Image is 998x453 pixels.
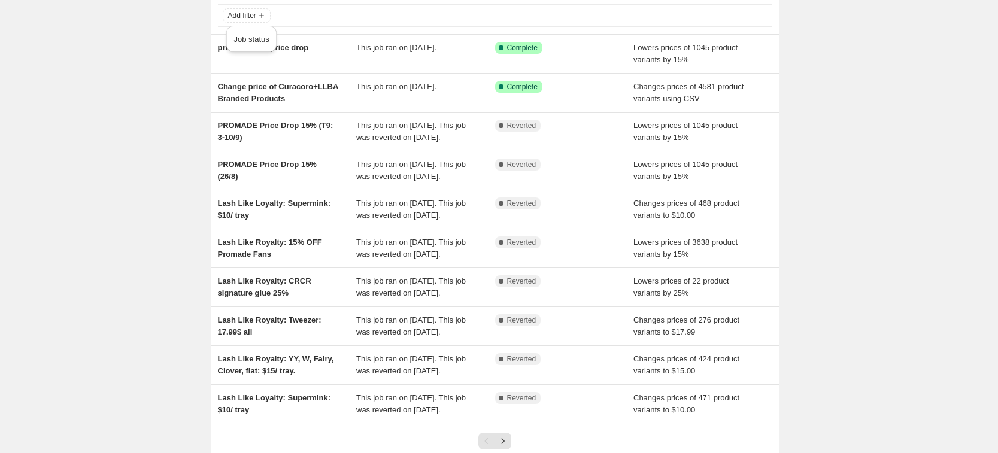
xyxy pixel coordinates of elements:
span: Complete [507,82,538,92]
span: This job ran on [DATE]. This job was reverted on [DATE]. [356,238,466,259]
span: This job ran on [DATE]. This job was reverted on [DATE]. [356,121,466,142]
span: This job ran on [DATE]. This job was reverted on [DATE]. [356,199,466,220]
span: Lash Like Loyalty: Supermink: $10/ tray [218,393,331,414]
button: Add filter [223,8,271,23]
span: Changes prices of 471 product variants to $10.00 [633,393,739,414]
button: Next [495,433,511,449]
span: Changes prices of 468 product variants to $10.00 [633,199,739,220]
span: Lash Like Royalty: CRCR signature glue 25% [218,276,311,297]
span: Lash Like Royalty: Tweezer: 17.99$ all [218,315,321,336]
span: Job status [233,35,269,44]
span: Lowers prices of 22 product variants by 25% [633,276,729,297]
span: Changes prices of 4581 product variants using CSV [633,82,744,103]
span: Reverted [507,315,536,325]
span: Changes prices of 424 product variants to $15.00 [633,354,739,375]
span: Lash Like Royalty: YY, W, Fairy, Clover, flat: $15/ tray. [218,354,334,375]
span: Lash Like Royalty: 15% OFF Promade Fans [218,238,322,259]
span: Lowers prices of 1045 product variants by 15% [633,121,738,142]
span: Lowers prices of 1045 product variants by 15% [633,43,738,64]
span: Reverted [507,393,536,403]
span: Reverted [507,199,536,208]
span: PROMADE Price Drop 15% (T9: 3-10/9) [218,121,333,142]
span: Reverted [507,354,536,364]
nav: Pagination [478,433,511,449]
span: This job ran on [DATE]. This job was reverted on [DATE]. [356,276,466,297]
span: This job ran on [DATE]. [356,82,436,91]
span: This job ran on [DATE]. This job was reverted on [DATE]. [356,393,466,414]
span: promade 15% price drop [218,43,309,52]
span: Reverted [507,160,536,169]
span: Lash Like Loyalty: Supermink: $10/ tray [218,199,331,220]
span: Reverted [507,121,536,130]
span: This job ran on [DATE]. This job was reverted on [DATE]. [356,315,466,336]
span: Lowers prices of 1045 product variants by 15% [633,160,738,181]
span: PROMADE Price Drop 15% (26/8) [218,160,317,181]
span: Changes prices of 276 product variants to $17.99 [633,315,739,336]
span: Reverted [507,276,536,286]
span: Complete [507,43,538,53]
span: This job ran on [DATE]. [356,43,436,52]
span: Add filter [228,11,256,20]
span: Lowers prices of 3638 product variants by 15% [633,238,738,259]
span: This job ran on [DATE]. This job was reverted on [DATE]. [356,354,466,375]
span: Reverted [507,238,536,247]
span: Change price of Curacoro+LLBA Branded Products [218,82,338,103]
span: This job ran on [DATE]. This job was reverted on [DATE]. [356,160,466,181]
